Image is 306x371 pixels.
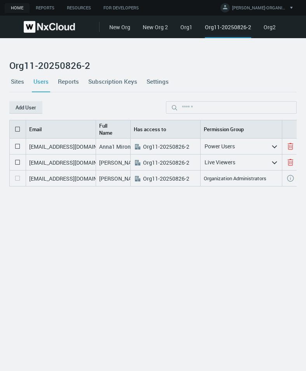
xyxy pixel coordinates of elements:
nx-search-highlight: Live Viewers [205,158,235,166]
a: Settings [145,71,170,92]
a: Org1 [180,23,192,31]
a: Reports [30,3,61,13]
a: Org2 [264,23,276,31]
a: Sites [9,71,26,92]
a: Users [32,71,50,92]
a: New Org 2 [143,23,168,31]
a: Home [5,3,30,13]
nx-search-highlight: Anna1 Mironenko [99,143,142,150]
nx-search-highlight: [PERSON_NAME]-Organization-Test Mironenko [99,175,214,182]
span: [PERSON_NAME]-ORGANIZATION-TEST M. [232,5,287,14]
nx-search-highlight: [EMAIL_ADDRESS][DOMAIN_NAME] [29,159,116,166]
a: Reports [56,71,80,92]
a: Subscription Keys [87,71,139,92]
nx-search-highlight: Org11-20250826-2 [143,143,189,150]
nx-search-highlight: Org11-20250826-2 [143,159,189,166]
img: Nx Cloud logo [24,21,75,33]
a: For Developers [97,3,145,13]
nx-search-highlight: [EMAIL_ADDRESS][DOMAIN_NAME] [29,175,116,182]
nx-search-highlight: [EMAIL_ADDRESS][DOMAIN_NAME] [29,143,116,150]
nx-search-highlight: Power Users [205,142,235,150]
h2: Org11-20250826-2 [9,60,297,71]
a: New Org [109,23,130,31]
div: Org11-20250826-2 [205,23,251,38]
button: Add User [9,101,42,114]
nx-search-highlight: [PERSON_NAME] 2 [PERSON_NAME] [99,159,189,166]
nx-search-highlight: Org11-20250826-2 [143,175,189,182]
a: Resources [61,3,97,13]
nx-search-highlight: Organization Administrators [204,175,266,182]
